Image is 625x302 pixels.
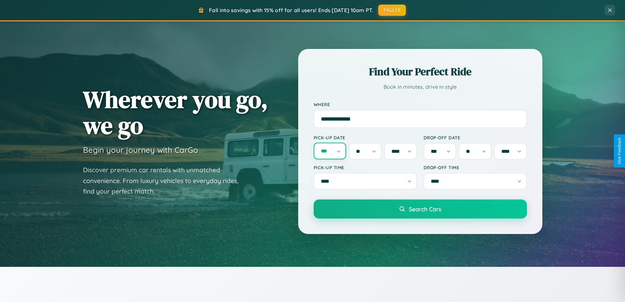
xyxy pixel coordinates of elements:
h3: Begin your journey with CarGo [83,145,198,155]
p: Discover premium car rentals with unmatched convenience. From luxury vehicles to everyday rides, ... [83,165,247,197]
button: FALL15 [378,5,406,16]
h2: Find Your Perfect Ride [314,64,527,79]
div: Give Feedback [617,138,622,164]
span: Fall into savings with 15% off for all users! Ends [DATE] 10am PT. [209,7,373,13]
label: Where [314,102,527,107]
span: Search Cars [409,205,441,213]
label: Drop-off Date [424,135,527,140]
button: Search Cars [314,199,527,219]
h1: Wherever you go, we go [83,86,268,138]
p: Book in minutes, drive in style [314,82,527,92]
label: Pick-up Time [314,165,417,170]
label: Drop-off Time [424,165,527,170]
label: Pick-up Date [314,135,417,140]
